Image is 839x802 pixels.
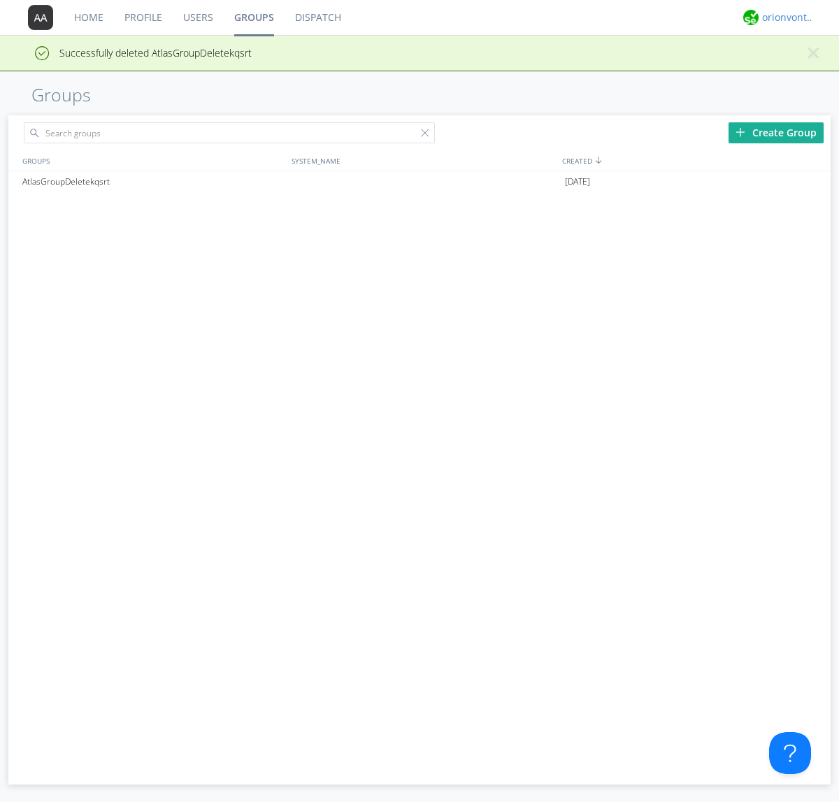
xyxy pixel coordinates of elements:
[769,732,811,774] iframe: Toggle Customer Support
[24,122,435,143] input: Search groups
[28,5,53,30] img: 373638.png
[743,10,759,25] img: 29d36aed6fa347d5a1537e7736e6aa13
[19,150,285,171] div: GROUPS
[288,150,559,171] div: SYSTEM_NAME
[565,171,590,192] span: [DATE]
[762,10,815,24] div: orionvontas+atlas+automation+org2
[559,150,831,171] div: CREATED
[10,46,252,59] span: Successfully deleted AtlasGroupDeletekqsrt
[729,122,824,143] div: Create Group
[736,127,745,137] img: plus.svg
[8,171,831,192] a: AtlasGroupDeletekqsrt[DATE]
[19,171,288,192] div: AtlasGroupDeletekqsrt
